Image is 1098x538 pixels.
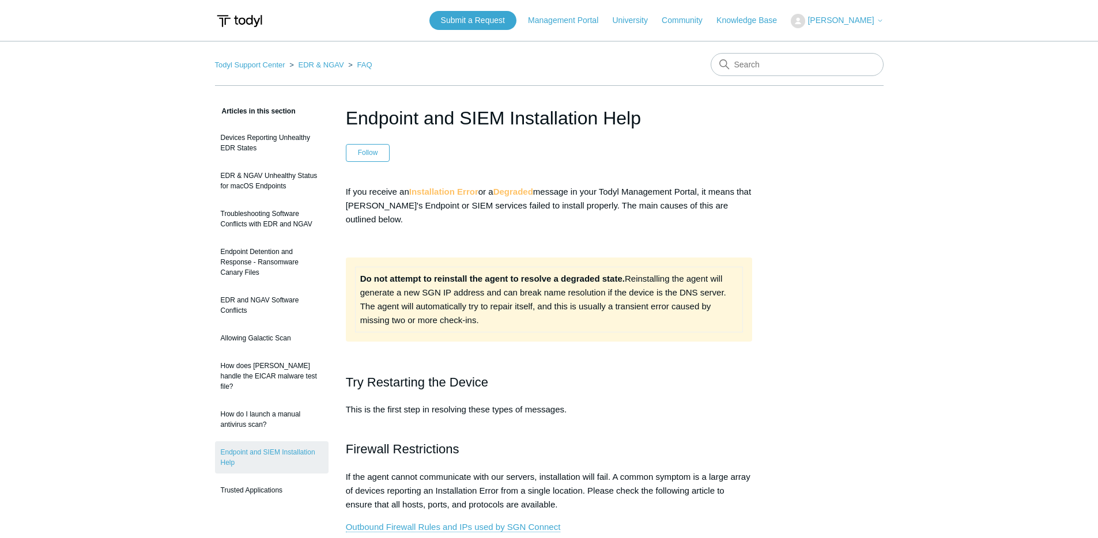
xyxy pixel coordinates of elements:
[298,60,344,69] a: EDR & NGAV
[711,53,884,76] input: Search
[346,144,390,161] button: Follow Article
[493,187,533,196] strong: Degraded
[346,522,561,532] a: Outbound Firewall Rules and IPs used by SGN Connect
[346,470,753,512] p: If the agent cannot communicate with our servers, installation will fail. A common symptom is a l...
[346,185,753,226] p: If you receive an or a message in your Todyl Management Portal, it means that [PERSON_NAME]'s End...
[662,14,714,26] a: Community
[355,267,743,332] td: Reinstalling the agent will generate a new SGN IP address and can break name resolution if the de...
[346,439,753,459] h2: Firewall Restrictions
[528,14,610,26] a: Management Portal
[215,127,329,159] a: Devices Reporting Unhealthy EDR States
[215,355,329,397] a: How does [PERSON_NAME] handle the EICAR malware test file?
[215,479,329,501] a: Trusted Applications
[346,104,753,132] h1: Endpoint and SIEM Installation Help
[215,60,288,69] li: Todyl Support Center
[346,372,753,392] h2: Try Restarting the Device
[215,107,296,115] span: Articles in this section
[215,165,329,197] a: EDR & NGAV Unhealthy Status for macOS Endpoints
[716,14,788,26] a: Knowledge Base
[215,289,329,321] a: EDR and NGAV Software Conflicts
[429,11,516,30] a: Submit a Request
[612,14,659,26] a: University
[215,441,329,473] a: Endpoint and SIEM Installation Help
[287,60,346,69] li: EDR & NGAV
[215,327,329,349] a: Allowing Galactic Scan
[808,16,874,25] span: [PERSON_NAME]
[215,203,329,235] a: Troubleshooting Software Conflicts with EDR and NGAV
[357,60,372,69] a: FAQ
[346,60,372,69] li: FAQ
[215,241,329,283] a: Endpoint Detention and Response - Ransomware Canary Files
[215,403,329,435] a: How do I launch a manual antivirus scan?
[409,187,478,196] strong: Installation Error
[215,10,264,32] img: Todyl Support Center Help Center home page
[791,14,883,28] button: [PERSON_NAME]
[360,274,625,283] strong: Do not attempt to reinstall the agent to resolve a degraded state.
[346,403,753,430] p: This is the first step in resolving these types of messages.
[215,60,285,69] a: Todyl Support Center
